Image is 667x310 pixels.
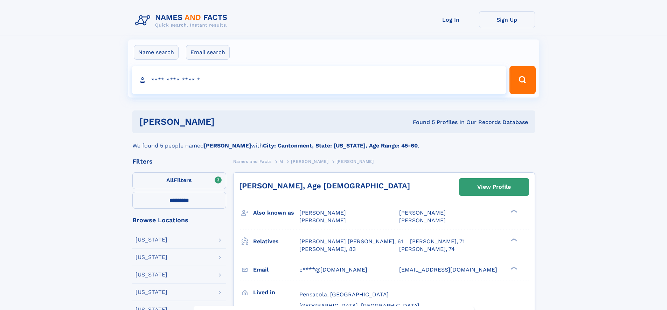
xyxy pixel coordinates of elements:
[132,158,226,165] div: Filters
[509,209,517,214] div: ❯
[314,118,528,126] div: Found 5 Profiles In Our Records Database
[279,157,283,166] a: M
[136,254,167,260] div: [US_STATE]
[399,209,446,216] span: [PERSON_NAME]
[253,287,299,298] h3: Lived in
[336,159,374,164] span: [PERSON_NAME]
[299,217,346,224] span: [PERSON_NAME]
[204,142,251,149] b: [PERSON_NAME]
[509,237,517,242] div: ❯
[253,236,299,247] h3: Relatives
[132,217,226,223] div: Browse Locations
[233,157,272,166] a: Names and Facts
[186,45,230,60] label: Email search
[459,179,529,195] a: View Profile
[132,172,226,189] label: Filters
[132,11,233,30] img: Logo Names and Facts
[299,302,419,309] span: [GEOGRAPHIC_DATA], [GEOGRAPHIC_DATA]
[253,207,299,219] h3: Also known as
[291,157,328,166] a: [PERSON_NAME]
[399,245,455,253] a: [PERSON_NAME], 74
[166,177,174,183] span: All
[423,11,479,28] a: Log In
[410,238,465,245] a: [PERSON_NAME], 71
[263,142,418,149] b: City: Cantonment, State: [US_STATE], Age Range: 45-60
[136,272,167,277] div: [US_STATE]
[399,266,497,273] span: [EMAIL_ADDRESS][DOMAIN_NAME]
[239,181,410,190] a: [PERSON_NAME], Age [DEMOGRAPHIC_DATA]
[279,159,283,164] span: M
[299,291,389,298] span: Pensacola, [GEOGRAPHIC_DATA]
[253,264,299,276] h3: Email
[509,66,535,94] button: Search Button
[291,159,328,164] span: [PERSON_NAME]
[136,289,167,295] div: [US_STATE]
[299,238,403,245] a: [PERSON_NAME] [PERSON_NAME], 61
[479,11,535,28] a: Sign Up
[299,209,346,216] span: [PERSON_NAME]
[509,266,517,270] div: ❯
[477,179,511,195] div: View Profile
[132,133,535,150] div: We found 5 people named with .
[134,45,179,60] label: Name search
[299,245,356,253] a: [PERSON_NAME], 83
[136,237,167,243] div: [US_STATE]
[399,217,446,224] span: [PERSON_NAME]
[132,66,507,94] input: search input
[139,117,314,126] h1: [PERSON_NAME]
